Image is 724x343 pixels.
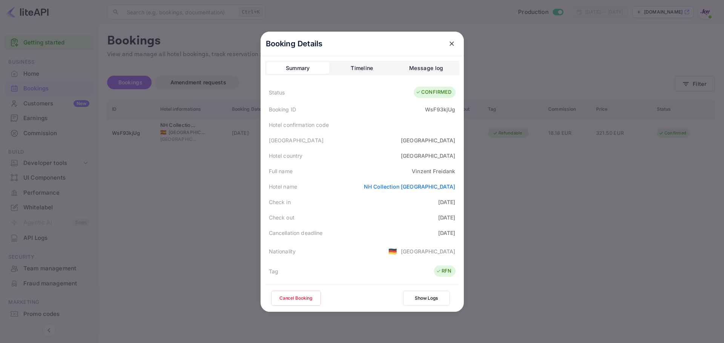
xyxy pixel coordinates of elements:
[331,62,393,74] button: Timeline
[403,291,450,306] button: Show Logs
[364,183,456,190] a: NH Collection [GEOGRAPHIC_DATA]
[409,64,443,73] div: Message log
[401,247,456,255] div: [GEOGRAPHIC_DATA]
[269,247,296,255] div: Nationality
[401,152,456,160] div: [GEOGRAPHIC_DATA]
[269,198,291,206] div: Check in
[438,229,456,237] div: [DATE]
[269,136,324,144] div: [GEOGRAPHIC_DATA]
[266,38,323,49] p: Booking Details
[425,105,455,113] div: WsF93kjUg
[269,105,296,113] div: Booking ID
[388,244,397,258] span: United States
[416,88,451,96] div: CONFIRMED
[351,64,373,73] div: Timeline
[269,183,298,191] div: Hotel name
[412,167,455,175] div: Vinzent Freidank
[269,213,295,221] div: Check out
[445,37,459,50] button: close
[269,152,303,160] div: Hotel country
[269,167,293,175] div: Full name
[271,291,321,306] button: Cancel Booking
[436,267,451,275] div: RFN
[438,198,456,206] div: [DATE]
[269,267,278,275] div: Tag
[269,88,285,96] div: Status
[286,64,310,73] div: Summary
[438,213,456,221] div: [DATE]
[269,229,323,237] div: Cancellation deadline
[401,136,456,144] div: [GEOGRAPHIC_DATA]
[395,62,457,74] button: Message log
[269,121,329,129] div: Hotel confirmation code
[267,62,329,74] button: Summary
